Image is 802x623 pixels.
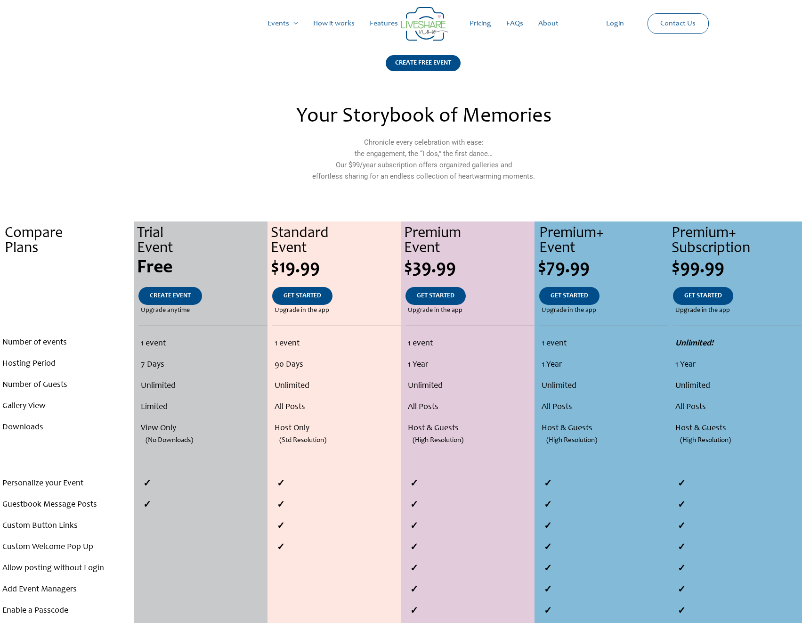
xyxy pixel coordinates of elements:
span: Upgrade anytime [141,305,190,316]
a: Login [599,8,632,39]
span: GET STARTED [684,293,722,299]
span: (Std Resolution) [279,430,326,451]
li: Host & Guests [408,418,532,439]
a: . [55,287,79,305]
li: 1 event [141,333,264,354]
strong: Unlimited! [675,339,713,348]
div: Free [137,259,267,278]
p: Chronicle every celebration with ease: the engagement, the “I dos,” the first dance… Our $99/year... [219,137,627,182]
div: Premium+ Event [539,226,668,256]
nav: Site Navigation [16,8,786,39]
li: Host Only [275,418,399,439]
div: Premium Event [404,226,535,256]
div: $39.99 [404,259,535,278]
li: Custom Button Links [2,516,131,537]
li: Custom Welcome Pop Up [2,537,131,558]
div: Trial Event [137,226,267,256]
a: Events [260,8,306,39]
span: (High Resolution) [413,430,463,451]
a: GET STARTED [539,287,599,305]
li: 1 event [275,333,399,354]
span: GET STARTED [417,293,454,299]
li: Unlimited [275,376,399,397]
div: Standard Event [271,226,401,256]
li: Unlimited [141,376,264,397]
li: Gallery View [2,396,131,417]
span: GET STARTED [284,293,321,299]
span: Upgrade in the app [675,305,730,316]
li: All Posts [542,397,666,418]
span: Upgrade in the app [542,305,596,316]
a: About [531,8,566,39]
a: FAQs [499,8,531,39]
span: . [65,259,69,278]
span: CREATE EVENT [150,293,191,299]
a: Features [362,8,405,39]
span: . [66,293,68,299]
span: Upgrade in the app [275,305,329,316]
a: CREATE FREE EVENT [386,55,461,83]
li: Unlimited [542,376,666,397]
li: 1 Year [408,354,532,376]
span: (High Resolution) [680,430,731,451]
li: 7 Days [141,354,264,376]
li: Allow posting without Login [2,558,131,579]
iframe: Intercom live chat [770,591,793,614]
a: GET STARTED [673,287,733,305]
li: All Posts [675,397,800,418]
li: Host & Guests [542,418,666,439]
span: (No Downloads) [146,430,193,451]
a: Contact Us [653,14,703,33]
li: Number of events [2,332,131,353]
li: Guestbook Message Posts [2,494,131,516]
li: Limited [141,397,264,418]
li: View Only [141,418,264,439]
li: Add Event Managers [2,579,131,600]
div: CREATE FREE EVENT [386,55,461,71]
img: Group 14 | Live Photo Slideshow for Events | Create Free Events Album for Any Occasion [401,7,448,41]
li: Unlimited [408,376,532,397]
li: 1 event [408,333,532,354]
div: $99.99 [672,259,802,278]
li: Personalize your Event [2,473,131,494]
li: Enable a Passcode [2,600,131,622]
li: All Posts [275,397,399,418]
li: Number of Guests [2,375,131,396]
a: CREATE EVENT [138,287,202,305]
li: 1 Year [542,354,666,376]
span: (High Resolution) [546,430,597,451]
div: $19.99 [271,259,401,278]
li: 90 Days [275,354,399,376]
a: GET STARTED [272,287,332,305]
span: Upgrade in the app [408,305,462,316]
li: 1 event [542,333,666,354]
li: 1 Year [675,354,800,376]
div: $79.99 [538,259,668,278]
h2: Your Storybook of Memories [219,107,627,127]
li: Host & Guests [675,418,800,439]
a: GET STARTED [405,287,466,305]
a: Pricing [462,8,499,39]
div: Premium+ Subscription [672,226,802,256]
li: Hosting Period [2,353,131,375]
li: Unlimited [675,376,800,397]
span: . [66,307,68,314]
li: All Posts [408,397,532,418]
span: GET STARTED [551,293,588,299]
li: Downloads [2,417,131,438]
div: Compare Plans [5,226,134,256]
a: How it works [306,8,362,39]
